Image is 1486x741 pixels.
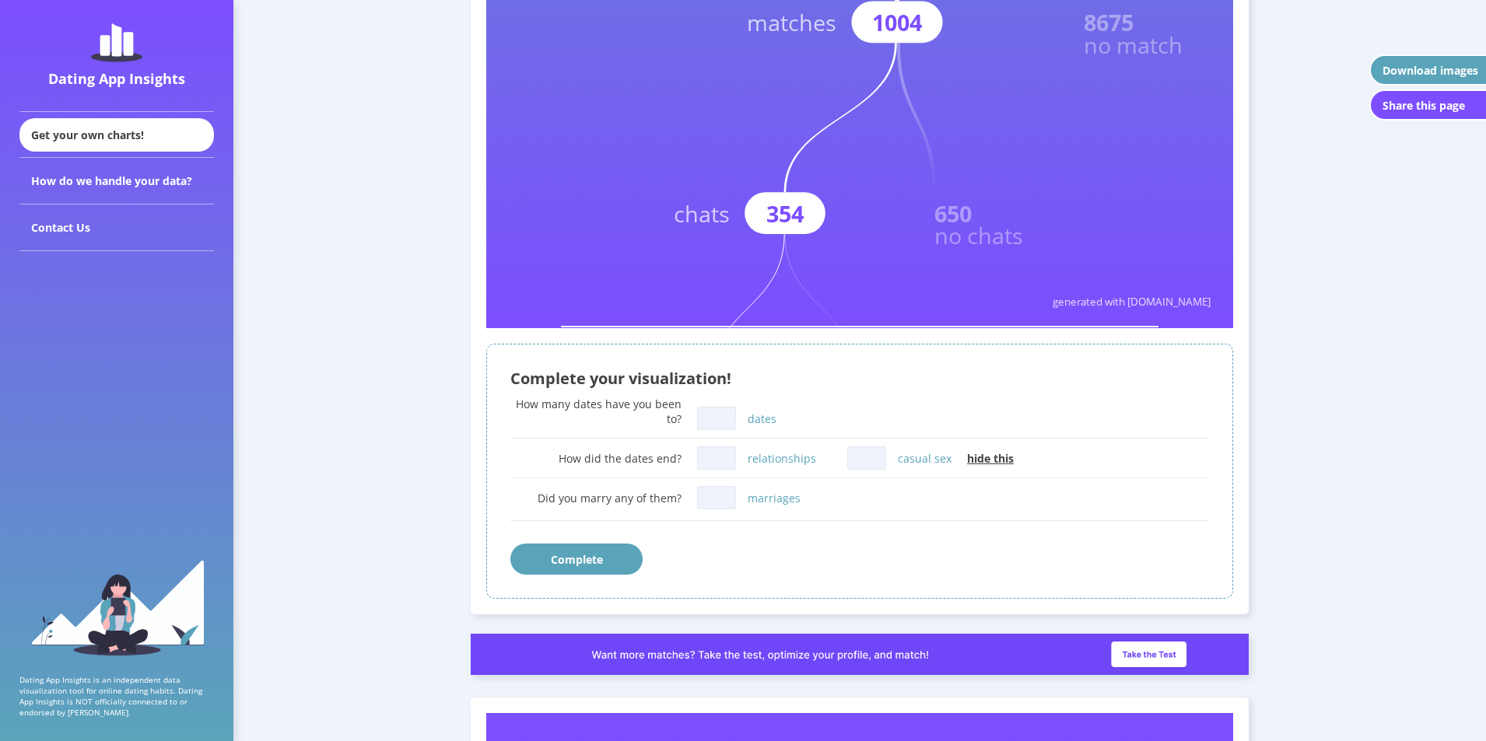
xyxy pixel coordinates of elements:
[510,451,682,466] div: How did the dates end?
[19,158,214,204] div: How do we handle your data?
[510,491,682,505] div: Did you marry any of them?
[19,204,214,251] div: Contact Us
[748,451,816,466] label: relationships
[1369,54,1486,86] button: Download images
[748,491,801,505] label: marriages
[934,220,1023,250] text: no chats
[19,118,214,152] div: Get your own charts!
[898,451,952,466] label: casual sex
[872,7,922,37] text: 1004
[766,198,804,229] text: 354
[471,634,1249,675] img: roast_slim_banner.a2e79667.png
[1383,63,1478,78] div: Download images
[510,544,643,575] button: Complete
[19,674,214,718] p: Dating App Insights is an independent data visualization tool for online dating habits. Dating Ap...
[967,451,1014,466] span: hide this
[1369,89,1486,121] button: Share this page
[674,198,730,229] text: chats
[748,411,776,426] label: dates
[510,397,682,426] div: How many dates have you been to?
[510,368,1209,389] div: Complete your visualization!
[1084,7,1134,37] text: 8675
[1053,295,1211,309] text: generated with [DOMAIN_NAME]
[91,23,142,62] img: dating-app-insights-logo.5abe6921.svg
[934,198,972,229] text: 650
[30,558,205,655] img: sidebar_girl.91b9467e.svg
[23,69,210,88] div: Dating App Insights
[1084,30,1183,60] text: no match
[1383,98,1465,113] div: Share this page
[747,7,836,37] text: matches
